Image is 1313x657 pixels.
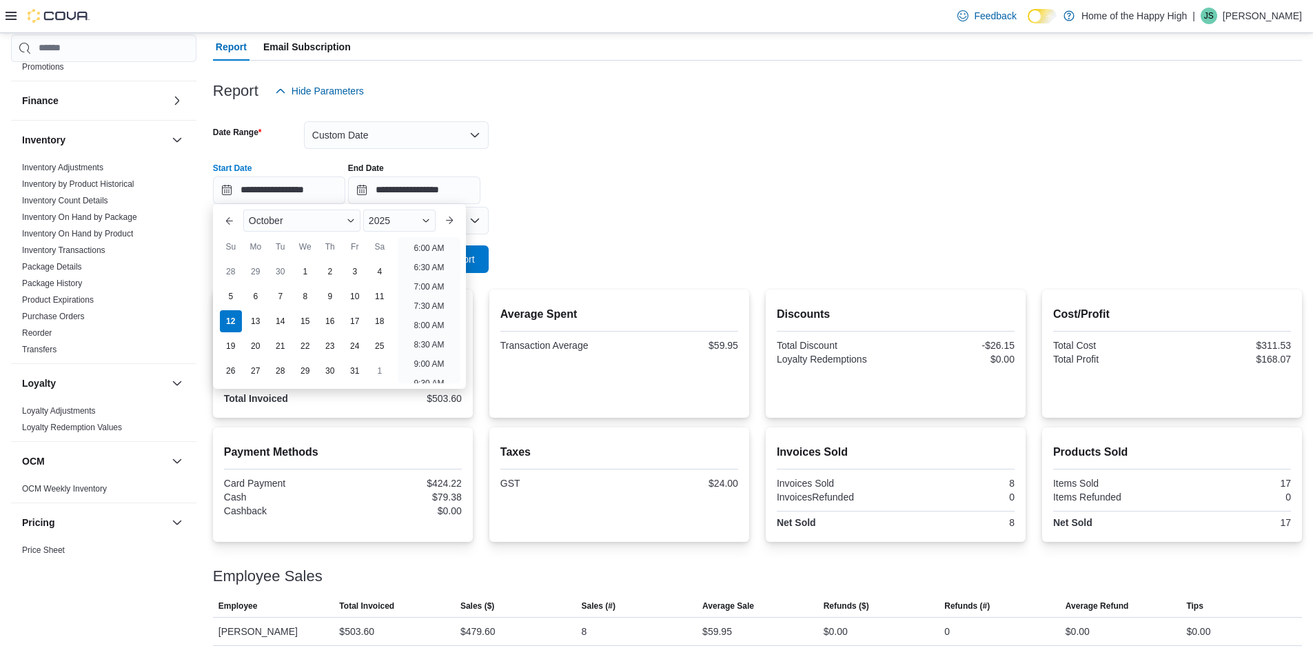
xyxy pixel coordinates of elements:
[169,375,185,392] button: Loyalty
[944,623,950,640] div: 0
[1192,8,1195,24] p: |
[345,393,462,404] div: $503.60
[1053,306,1291,323] h2: Cost/Profit
[622,340,738,351] div: $59.95
[408,298,449,314] li: 7:30 AM
[824,623,848,640] div: $0.00
[22,62,64,72] a: Promotions
[369,335,391,357] div: day-25
[224,505,340,516] div: Cashback
[1174,478,1291,489] div: 17
[218,259,392,383] div: October, 2025
[22,279,82,288] a: Package History
[22,295,94,305] a: Product Expirations
[294,310,316,332] div: day-15
[22,133,166,147] button: Inventory
[22,376,56,390] h3: Loyalty
[245,360,267,382] div: day-27
[777,444,1015,461] h2: Invoices Sold
[702,600,754,611] span: Average Sale
[1174,340,1291,351] div: $311.53
[22,483,107,494] span: OCM Weekly Inventory
[213,83,258,99] h3: Report
[344,261,366,283] div: day-3
[363,210,436,232] div: Button. Open the year selector. 2025 is currently selected.
[245,236,267,258] div: Mo
[469,215,480,226] button: Open list of options
[213,127,262,138] label: Date Range
[22,423,122,432] a: Loyalty Redemption Values
[777,306,1015,323] h2: Discounts
[777,478,893,489] div: Invoices Sold
[213,568,323,585] h3: Employee Sales
[1028,9,1057,23] input: Dark Mode
[1186,600,1203,611] span: Tips
[22,376,166,390] button: Loyalty
[408,259,449,276] li: 6:30 AM
[319,236,341,258] div: Th
[216,33,247,61] span: Report
[11,542,196,564] div: Pricing
[22,422,122,433] span: Loyalty Redemption Values
[777,354,893,365] div: Loyalty Redemptions
[269,77,369,105] button: Hide Parameters
[22,162,103,173] span: Inventory Adjustments
[269,335,292,357] div: day-21
[294,236,316,258] div: We
[22,312,85,321] a: Purchase Orders
[344,360,366,382] div: day-31
[22,245,105,255] a: Inventory Transactions
[213,618,334,645] div: [PERSON_NAME]
[319,310,341,332] div: day-16
[344,310,366,332] div: day-17
[11,403,196,441] div: Loyalty
[369,236,391,258] div: Sa
[460,600,494,611] span: Sales ($)
[22,405,96,416] span: Loyalty Adjustments
[1053,492,1170,503] div: Items Refunded
[263,33,351,61] span: Email Subscription
[22,516,54,529] h3: Pricing
[1081,8,1187,24] p: Home of the Happy High
[1066,623,1090,640] div: $0.00
[22,133,65,147] h3: Inventory
[344,335,366,357] div: day-24
[1053,354,1170,365] div: Total Profit
[345,492,462,503] div: $79.38
[702,623,732,640] div: $59.95
[220,261,242,283] div: day-28
[294,285,316,307] div: day-8
[408,317,449,334] li: 8:00 AM
[369,215,390,226] span: 2025
[269,236,292,258] div: Tu
[1053,517,1092,528] strong: Net Sold
[294,335,316,357] div: day-22
[1204,8,1214,24] span: JS
[319,261,341,283] div: day-2
[169,453,185,469] button: OCM
[245,310,267,332] div: day-13
[220,310,242,332] div: day-12
[22,516,166,529] button: Pricing
[218,600,258,611] span: Employee
[319,285,341,307] div: day-9
[22,179,134,189] a: Inventory by Product Historical
[22,94,166,108] button: Finance
[220,236,242,258] div: Su
[220,360,242,382] div: day-26
[339,623,374,640] div: $503.60
[294,360,316,382] div: day-29
[22,262,82,272] a: Package Details
[438,210,460,232] button: Next month
[294,261,316,283] div: day-1
[22,163,103,172] a: Inventory Adjustments
[220,285,242,307] div: day-5
[269,360,292,382] div: day-28
[213,176,345,204] input: Press the down key to enter a popover containing a calendar. Press the escape key to close the po...
[408,279,449,295] li: 7:00 AM
[169,514,185,531] button: Pricing
[824,600,869,611] span: Refunds ($)
[1053,478,1170,489] div: Items Sold
[952,2,1021,30] a: Feedback
[898,354,1015,365] div: $0.00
